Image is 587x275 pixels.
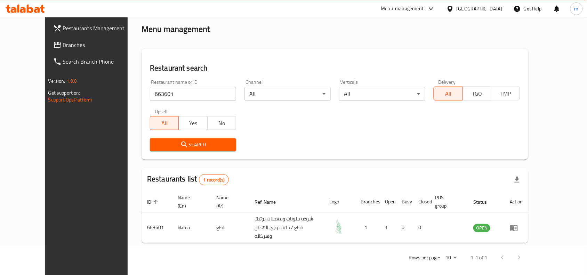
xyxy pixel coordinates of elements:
[396,191,413,212] th: Busy
[381,5,424,13] div: Menu-management
[155,109,168,114] label: Upsell
[466,89,489,99] span: TGO
[48,37,143,53] a: Branches
[48,20,143,37] a: Restaurants Management
[63,24,137,32] span: Restaurants Management
[142,191,528,243] table: enhanced table
[216,193,241,210] span: Name (Ar)
[155,140,231,149] span: Search
[153,118,176,128] span: All
[255,198,285,206] span: Ref. Name
[172,212,211,243] td: Natea
[142,212,172,243] td: 663601
[435,193,460,210] span: POS group
[457,5,502,13] div: [GEOGRAPHIC_DATA]
[48,95,93,104] a: Support.OpsPlatform
[471,253,487,262] p: 1-1 of 1
[147,174,229,185] h2: Restaurants list
[210,118,233,128] span: No
[473,224,490,232] span: OPEN
[437,89,460,99] span: All
[249,212,324,243] td: شركه حلويات ومعجنات بوتيك ناطع / خلف نوري الهذال وشركائه
[504,191,528,212] th: Action
[413,191,430,212] th: Closed
[491,87,520,100] button: TMP
[494,89,517,99] span: TMP
[63,41,137,49] span: Branches
[147,198,160,206] span: ID
[150,116,179,130] button: All
[150,63,520,73] h2: Restaurant search
[48,53,143,70] a: Search Branch Phone
[211,212,249,243] td: ناطع
[182,118,204,128] span: Yes
[244,87,331,101] div: All
[443,253,459,263] div: Rows per page:
[207,116,236,130] button: No
[66,76,77,86] span: 1.0.0
[142,24,210,35] h2: Menu management
[339,87,425,101] div: All
[199,177,229,183] span: 1 record(s)
[48,76,65,86] span: Version:
[355,212,380,243] td: 1
[380,212,396,243] td: 1
[434,87,463,100] button: All
[178,116,207,130] button: Yes
[330,218,347,235] img: Natea
[178,193,202,210] span: Name (En)
[150,87,236,101] input: Search for restaurant name or ID..
[409,253,440,262] p: Rows per page:
[510,224,523,232] div: Menu
[509,171,525,188] div: Export file
[63,57,137,66] span: Search Branch Phone
[463,87,491,100] button: TGO
[380,191,396,212] th: Open
[355,191,380,212] th: Branches
[396,212,413,243] td: 0
[574,5,579,13] span: m
[324,191,355,212] th: Logo
[48,88,80,97] span: Get support on:
[150,138,236,151] button: Search
[439,80,456,84] label: Delivery
[473,198,496,206] span: Status
[413,212,430,243] td: 0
